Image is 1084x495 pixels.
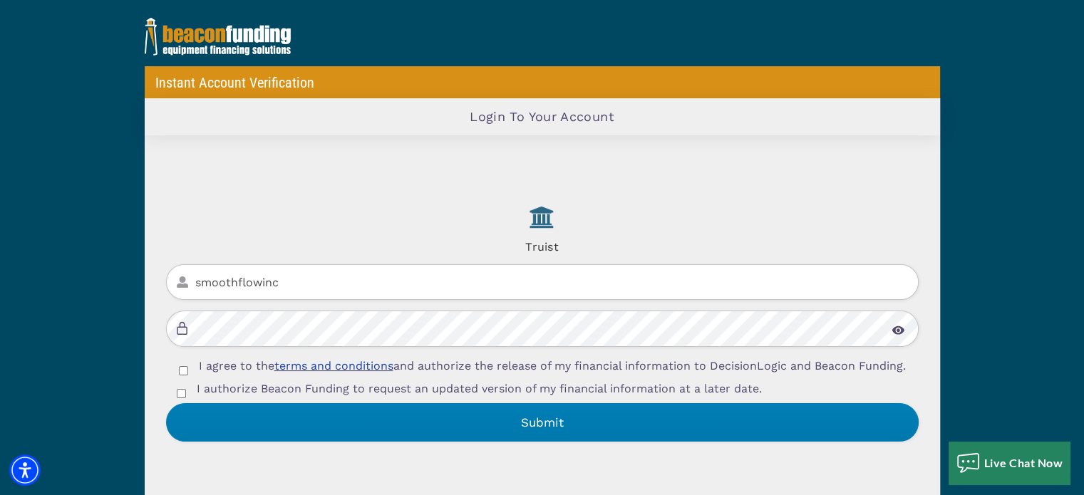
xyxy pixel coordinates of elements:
[166,403,919,442] button: Submit
[514,201,570,233] img: Truist
[949,442,1070,484] button: Live Chat Now
[166,311,919,347] input: Password
[199,359,906,372] span: I agree to the and authorize the release of my financial information to DecisionLogic and Beacon ...
[274,359,393,372] a: terms and conditions
[166,264,919,301] input: User ID
[166,233,919,254] h4: Truist
[9,454,41,486] div: Accessibility Menu
[145,18,291,56] img: logo
[470,109,614,125] h2: Login To Your Account
[984,456,1063,469] span: Live Chat Now
[197,382,762,395] span: I authorize Beacon Funding to request an updated version of my financial information at a later d...
[155,74,314,91] p: Instant Account Verification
